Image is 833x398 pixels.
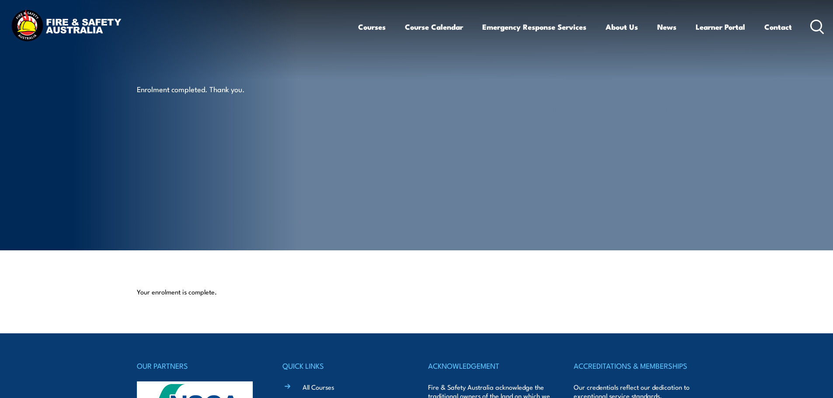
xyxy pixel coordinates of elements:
[137,287,697,296] p: Your enrolment is complete.
[696,15,745,38] a: Learner Portal
[657,15,676,38] a: News
[482,15,586,38] a: Emergency Response Services
[574,360,696,372] h4: ACCREDITATIONS & MEMBERSHIPS
[764,15,792,38] a: Contact
[606,15,638,38] a: About Us
[358,15,386,38] a: Courses
[282,360,405,372] h4: QUICK LINKS
[137,360,259,372] h4: OUR PARTNERS
[303,382,334,391] a: All Courses
[428,360,551,372] h4: ACKNOWLEDGEMENT
[137,84,296,94] p: Enrolment completed. Thank you.
[405,15,463,38] a: Course Calendar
